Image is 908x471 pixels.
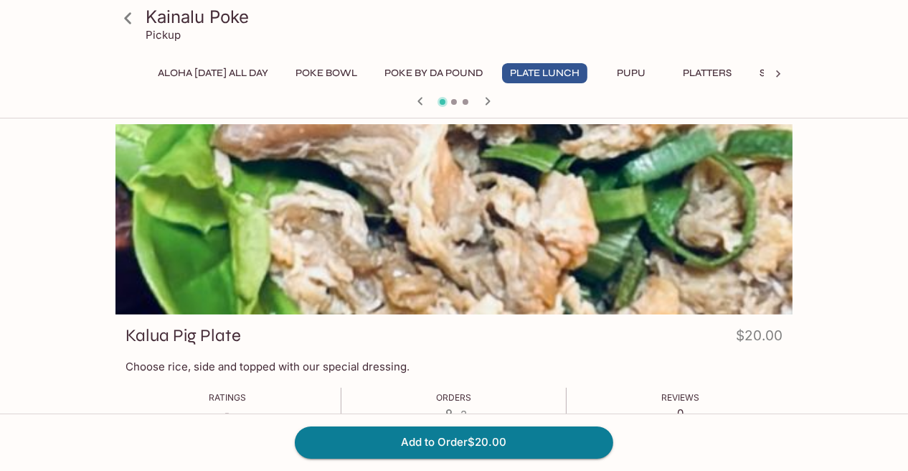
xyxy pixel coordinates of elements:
[146,28,181,42] p: Pickup
[599,63,663,83] button: Pupu
[288,63,365,83] button: Poke Bowl
[115,124,793,314] div: Kalua Pig Plate
[209,406,246,420] p: -
[661,392,699,403] span: Reviews
[146,6,787,28] h3: Kainalu Poke
[675,63,739,83] button: Platters
[295,426,613,458] button: Add to Order$20.00
[661,406,699,420] p: 0
[502,63,587,83] button: Plate Lunch
[150,63,276,83] button: ALOHA [DATE] ALL DAY
[751,63,815,83] button: Specials
[736,325,782,353] h4: $20.00
[460,408,467,421] span: 2
[209,392,246,403] span: Ratings
[377,63,491,83] button: Poke By Da Pound
[436,392,471,403] span: Orders
[126,325,241,347] h3: Kalua Pig Plate
[126,360,782,373] p: Choose rice, side and topped with our special dressing.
